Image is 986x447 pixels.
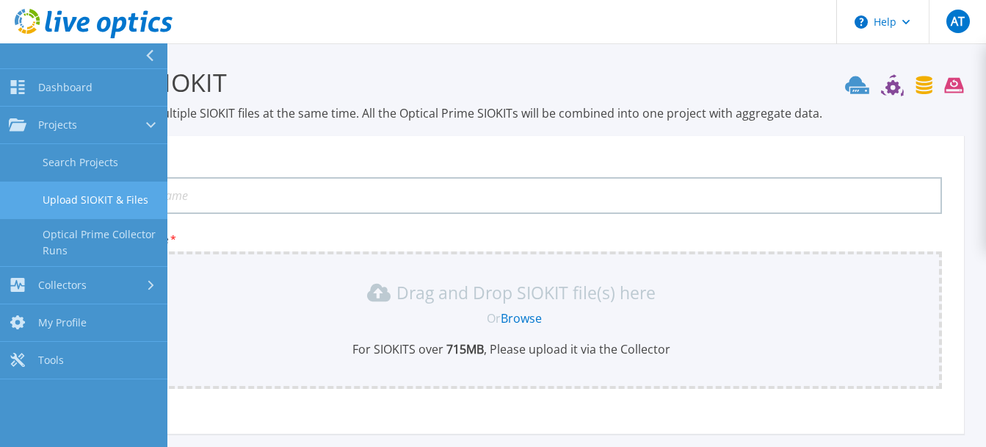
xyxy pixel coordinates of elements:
[81,177,942,214] input: Enter Project Name
[951,15,965,27] span: AT
[59,65,964,99] h3: Upload SIOKIT
[38,354,64,367] span: Tools
[38,81,93,94] span: Dashboard
[81,234,942,246] p: Upload SIOKIT file
[38,118,77,132] span: Projects
[90,341,933,357] p: For SIOKITS over , Please upload it via the Collector
[90,281,933,357] div: Drag and Drop SIOKIT file(s) here OrBrowseFor SIOKITS over 715MB, Please upload it via the Collector
[443,341,484,357] b: 715 MB
[396,285,656,300] p: Drag and Drop SIOKIT file(s) here
[38,279,87,292] span: Collectors
[38,316,87,329] span: My Profile
[487,310,501,326] span: Or
[501,310,542,326] a: Browse
[59,105,964,121] p: You may upload multiple SIOKIT files at the same time. All the Optical Prime SIOKITs will be comb...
